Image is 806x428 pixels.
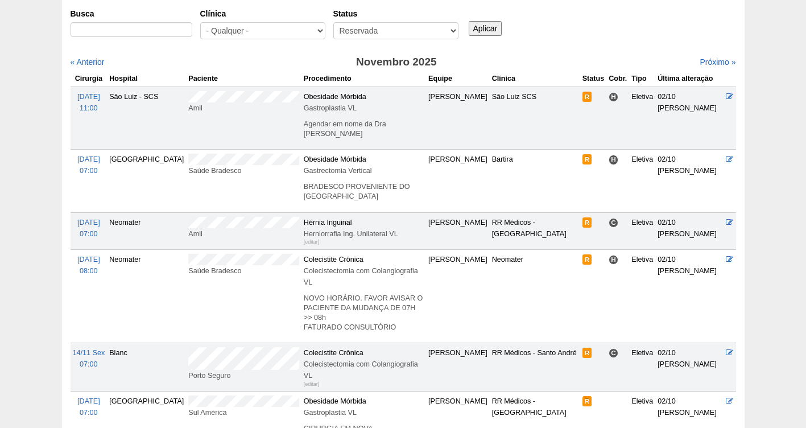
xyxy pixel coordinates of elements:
div: [editar] [304,378,320,390]
th: Equipe [426,71,490,87]
td: [PERSON_NAME] [426,212,490,249]
td: [PERSON_NAME] [426,343,490,391]
td: Bartira [490,150,580,212]
td: Neomater [107,249,186,343]
div: Saúde Bradesco [188,265,299,277]
label: Status [333,8,458,19]
td: São Luiz SCS [490,87,580,149]
td: Neomater [107,212,186,249]
span: Consultório [609,348,618,358]
a: « Anterior [71,57,105,67]
td: Eletiva [629,150,655,212]
td: Eletiva [629,249,655,343]
td: Colecistite Crônica [301,343,426,391]
span: Hospital [609,155,618,164]
th: Hospital [107,71,186,87]
a: Próximo » [700,57,735,67]
td: Eletiva [629,87,655,149]
a: Editar [726,349,733,357]
a: [DATE] 11:00 [77,93,100,112]
span: 07:00 [80,360,98,368]
td: Blanc [107,343,186,391]
span: [DATE] [77,155,100,163]
th: Clínica [490,71,580,87]
a: [DATE] 07:00 [77,219,100,238]
div: Gastroplastia VL [304,102,424,114]
td: 02/10 [PERSON_NAME] [655,87,724,149]
a: Editar [726,256,733,264]
td: RR Médicos - Santo André [490,343,580,391]
td: 02/10 [PERSON_NAME] [655,150,724,212]
td: [PERSON_NAME] [426,150,490,212]
a: [DATE] 08:00 [77,256,100,275]
div: [editar] [304,236,320,248]
td: [GEOGRAPHIC_DATA] [107,150,186,212]
th: Tipo [629,71,655,87]
td: RR Médicos - [GEOGRAPHIC_DATA] [490,212,580,249]
span: Hospital [609,255,618,265]
input: Aplicar [469,21,502,36]
div: Amil [188,102,299,114]
td: Obesidade Mórbida [301,150,426,212]
span: 07:00 [80,167,98,175]
a: [DATE] 07:00 [77,155,100,175]
div: Saúde Bradesco [188,165,299,176]
span: [DATE] [77,397,100,405]
span: 07:00 [80,409,98,417]
td: Eletiva [629,212,655,249]
span: Reservada [582,217,592,228]
td: Eletiva [629,343,655,391]
div: Gastroplastia VL [304,407,424,418]
a: Editar [726,155,733,163]
div: Gastrectomia Vertical [304,165,424,176]
span: 11:00 [80,104,98,112]
h3: Novembro 2025 [230,54,563,71]
td: 02/10 [PERSON_NAME] [655,249,724,343]
td: [PERSON_NAME] [426,87,490,149]
div: Colecistectomia com Colangiografia VL [304,359,424,381]
span: Reservada [582,92,592,102]
th: Última alteração [655,71,724,87]
span: Reservada [582,154,592,164]
span: 07:00 [80,230,98,238]
span: 08:00 [80,267,98,275]
td: São Luiz - SCS [107,87,186,149]
td: Hérnia Inguinal [301,212,426,249]
th: Status [580,71,607,87]
td: Obesidade Mórbida [301,87,426,149]
span: Reservada [582,254,592,265]
p: Agendar em nome da Dra [PERSON_NAME] [304,120,424,139]
td: Neomater [490,249,580,343]
a: 14/11 Sex 07:00 [73,349,105,368]
td: [PERSON_NAME] [426,249,490,343]
label: Busca [71,8,192,19]
span: Reservada [582,348,592,358]
div: Colecistectomia com Colangiografia VL [304,265,424,288]
div: Porto Seguro [188,370,299,381]
a: Editar [726,397,733,405]
td: 02/10 [PERSON_NAME] [655,212,724,249]
th: Cobr. [606,71,629,87]
th: Cirurgia [71,71,108,87]
div: Herniorrafia Ing. Unilateral VL [304,228,424,240]
th: Procedimento [301,71,426,87]
span: Consultório [609,218,618,228]
a: Editar [726,93,733,101]
div: Sul América [188,407,299,418]
span: [DATE] [77,256,100,264]
a: Editar [726,219,733,227]
span: Hospital [609,92,618,102]
a: [DATE] 07:00 [77,397,100,417]
span: [DATE] [77,93,100,101]
input: Digite os termos que você deseja procurar. [71,22,192,37]
span: [DATE] [77,219,100,227]
div: Amil [188,228,299,240]
td: Colecistite Crônica [301,249,426,343]
td: 02/10 [PERSON_NAME] [655,343,724,391]
span: Reservada [582,396,592,406]
label: Clínica [200,8,325,19]
th: Paciente [186,71,301,87]
span: 14/11 Sex [73,349,105,357]
p: BRADESCO PROVENIENTE DO [GEOGRAPHIC_DATA] [304,182,424,201]
p: NOVO HORÁRIO. FAVOR AVISAR O PACIENTE DA MUDANÇA DE 07H >> 08h FATURADO CONSULTÓRIO [304,294,424,332]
